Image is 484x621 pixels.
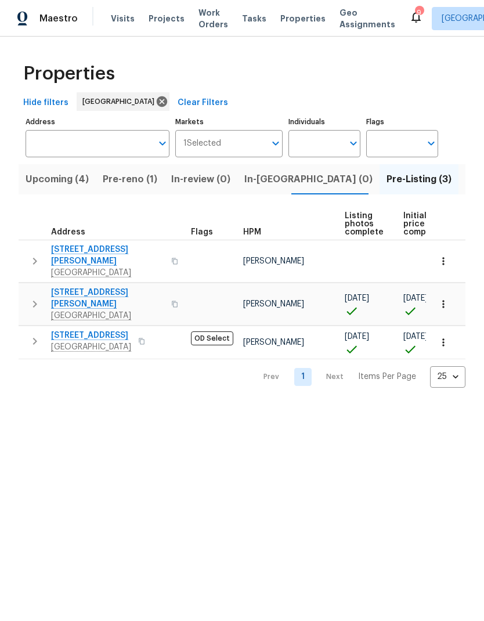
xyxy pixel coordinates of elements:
button: Open [268,135,284,151]
label: Flags [366,118,438,125]
span: Pre-Listing (3) [387,171,452,187]
a: Goto page 1 [294,368,312,386]
label: Address [26,118,169,125]
span: 1 Selected [183,139,221,149]
span: [PERSON_NAME] [243,300,304,308]
button: Open [423,135,439,151]
span: Flags [191,228,213,236]
span: [DATE] [345,333,369,341]
span: Maestro [39,13,78,24]
div: [GEOGRAPHIC_DATA] [77,92,169,111]
span: Upcoming (4) [26,171,89,187]
span: [DATE] [403,294,428,302]
button: Hide filters [19,92,73,114]
span: Clear Filters [178,96,228,110]
span: Initial list price complete [403,212,442,236]
span: OD Select [191,331,233,345]
label: Individuals [288,118,360,125]
span: [GEOGRAPHIC_DATA] [82,96,159,107]
span: Visits [111,13,135,24]
span: Work Orders [198,7,228,30]
span: In-[GEOGRAPHIC_DATA] (0) [244,171,373,187]
span: HPM [243,228,261,236]
span: [DATE] [345,294,369,302]
span: In-review (0) [171,171,230,187]
span: Properties [280,13,326,24]
button: Open [345,135,362,151]
button: Open [154,135,171,151]
span: [PERSON_NAME] [243,257,304,265]
div: 25 [430,362,465,392]
div: 9 [415,7,423,19]
span: Address [51,228,85,236]
span: Properties [23,68,115,80]
span: Hide filters [23,96,68,110]
span: Projects [149,13,185,24]
span: [DATE] [403,333,428,341]
label: Markets [175,118,283,125]
span: Tasks [242,15,266,23]
nav: Pagination Navigation [252,366,465,388]
p: Items Per Page [358,371,416,382]
span: Pre-reno (1) [103,171,157,187]
button: Clear Filters [173,92,233,114]
span: [PERSON_NAME] [243,338,304,346]
span: Listing photos complete [345,212,384,236]
span: Geo Assignments [339,7,395,30]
